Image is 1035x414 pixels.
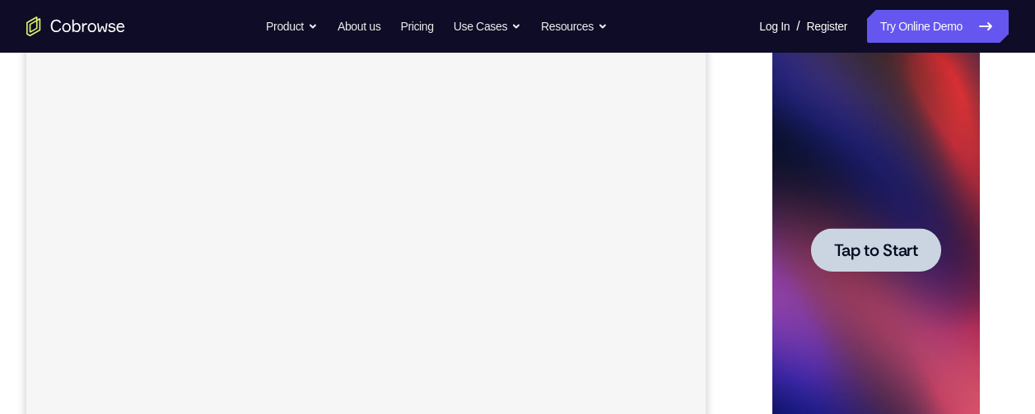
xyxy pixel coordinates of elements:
[51,221,181,264] button: Tap to Start
[454,10,521,43] button: Use Cases
[541,10,608,43] button: Resources
[867,10,1009,43] a: Try Online Demo
[807,10,847,43] a: Register
[759,10,790,43] a: Log In
[26,16,125,36] a: Go to the home page
[266,10,318,43] button: Product
[74,235,158,251] span: Tap to Start
[400,10,433,43] a: Pricing
[796,16,800,36] span: /
[338,10,380,43] a: About us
